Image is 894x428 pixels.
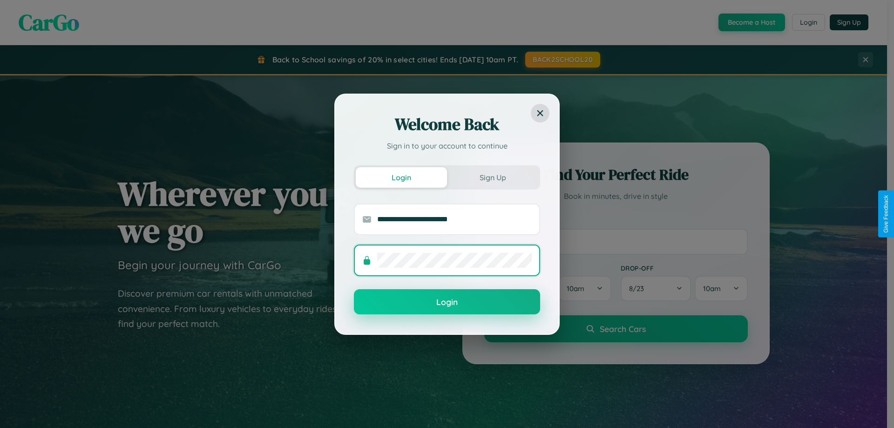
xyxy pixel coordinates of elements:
[447,167,538,188] button: Sign Up
[356,167,447,188] button: Login
[354,113,540,136] h2: Welcome Back
[354,140,540,151] p: Sign in to your account to continue
[354,289,540,314] button: Login
[883,195,889,233] div: Give Feedback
